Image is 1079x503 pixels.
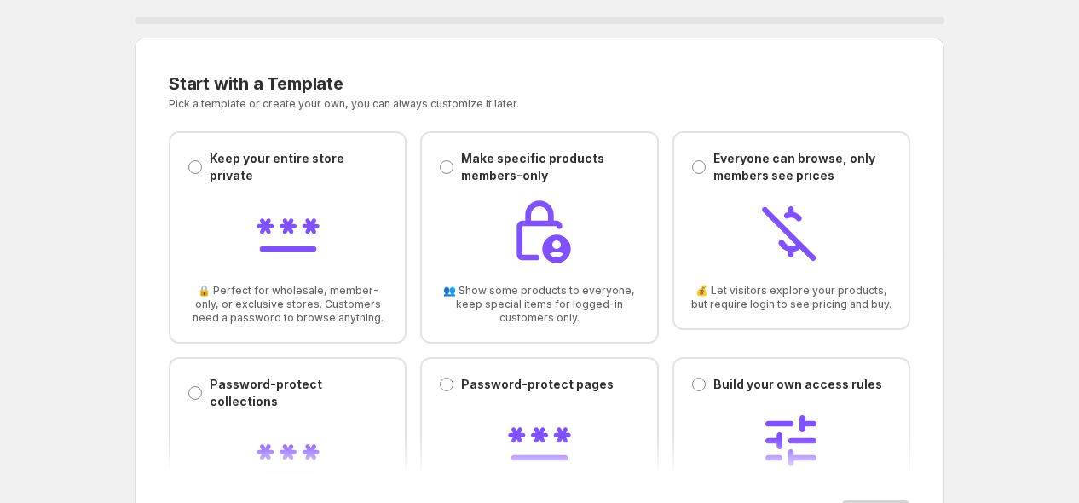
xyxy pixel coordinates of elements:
p: Build your own access rules [713,376,882,393]
p: Pick a template or create your own, you can always customize it later. [169,97,708,111]
span: Start with a Template [169,73,343,94]
p: Keep your entire store private [210,150,388,184]
span: 🔒 Perfect for wholesale, member-only, or exclusive stores. Customers need a password to browse an... [188,284,388,325]
span: 💰 Let visitors explore your products, but require login to see pricing and buy. [691,284,891,311]
img: Build your own access rules [757,407,825,475]
img: Make specific products members-only [505,198,574,266]
p: Everyone can browse, only members see prices [713,150,891,184]
img: Keep your entire store private [254,198,322,266]
p: Make specific products members-only [461,150,639,184]
img: Password-protect collections [254,424,322,492]
p: Password-protect pages [461,376,614,393]
span: 👥 Show some products to everyone, keep special items for logged-in customers only. [439,284,639,325]
img: Everyone can browse, only members see prices [757,198,825,266]
img: Password-protect pages [505,407,574,475]
p: Password-protect collections [210,376,388,410]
